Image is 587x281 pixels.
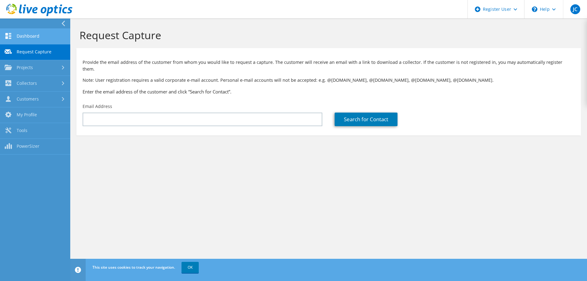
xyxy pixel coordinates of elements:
[83,77,575,84] p: Note: User registration requires a valid corporate e-mail account. Personal e-mail accounts will ...
[79,29,575,42] h1: Request Capture
[335,113,397,126] a: Search for Contact
[92,265,175,270] span: This site uses cookies to track your navigation.
[83,59,575,72] p: Provide the email address of the customer from whom you would like to request a capture. The cust...
[532,6,537,12] svg: \n
[83,103,112,110] label: Email Address
[83,88,575,95] h3: Enter the email address of the customer and click “Search for Contact”.
[570,4,580,14] span: JC
[181,262,199,273] a: OK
